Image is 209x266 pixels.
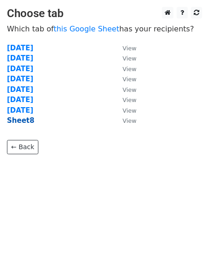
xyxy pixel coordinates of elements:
a: this Google Sheet [54,24,119,33]
p: Which tab of has your recipients? [7,24,202,34]
small: View [123,107,136,114]
a: View [113,85,136,94]
small: View [123,76,136,83]
iframe: Chat Widget [163,222,209,266]
a: ← Back [7,140,38,154]
a: View [113,75,136,83]
small: View [123,45,136,52]
a: View [113,116,136,125]
a: View [113,44,136,52]
a: Sheet8 [7,116,34,125]
a: View [113,96,136,104]
a: [DATE] [7,75,33,83]
h3: Choose tab [7,7,202,20]
a: [DATE] [7,85,33,94]
a: View [113,65,136,73]
a: [DATE] [7,65,33,73]
small: View [123,86,136,93]
small: View [123,117,136,124]
a: View [113,54,136,62]
a: [DATE] [7,106,33,115]
small: View [123,55,136,62]
a: [DATE] [7,44,33,52]
a: [DATE] [7,54,33,62]
small: View [123,97,136,103]
a: View [113,106,136,115]
small: View [123,66,136,73]
a: [DATE] [7,96,33,104]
